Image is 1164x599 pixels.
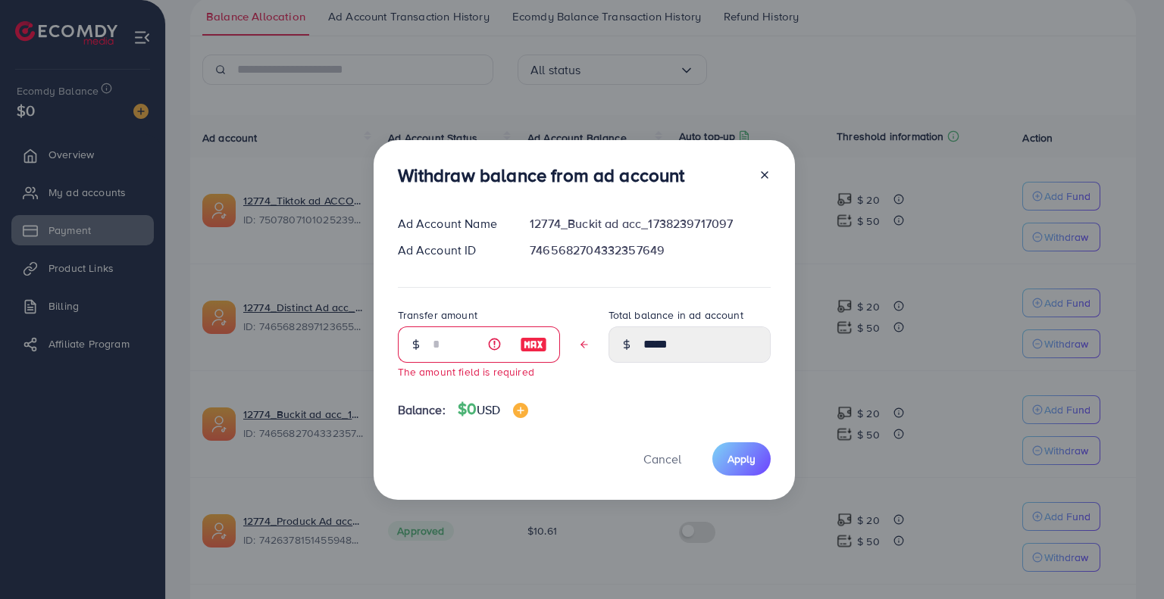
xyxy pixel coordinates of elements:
[518,242,782,259] div: 7465682704332357649
[643,451,681,467] span: Cancel
[1100,531,1153,588] iframe: Chat
[712,442,771,475] button: Apply
[386,242,518,259] div: Ad Account ID
[518,215,782,232] div: 12774_Buckit ad acc_1738239717097
[609,307,743,323] label: Total balance in ad account
[398,164,685,186] h3: Withdraw balance from ad account
[513,403,528,418] img: image
[398,401,446,419] span: Balance:
[398,307,477,323] label: Transfer amount
[624,442,700,475] button: Cancel
[386,215,518,232] div: Ad Account Name
[458,400,528,419] h4: $0
[520,335,547,354] img: image
[477,401,500,418] span: USD
[398,364,534,379] small: The amount field is required
[727,451,756,466] span: Apply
